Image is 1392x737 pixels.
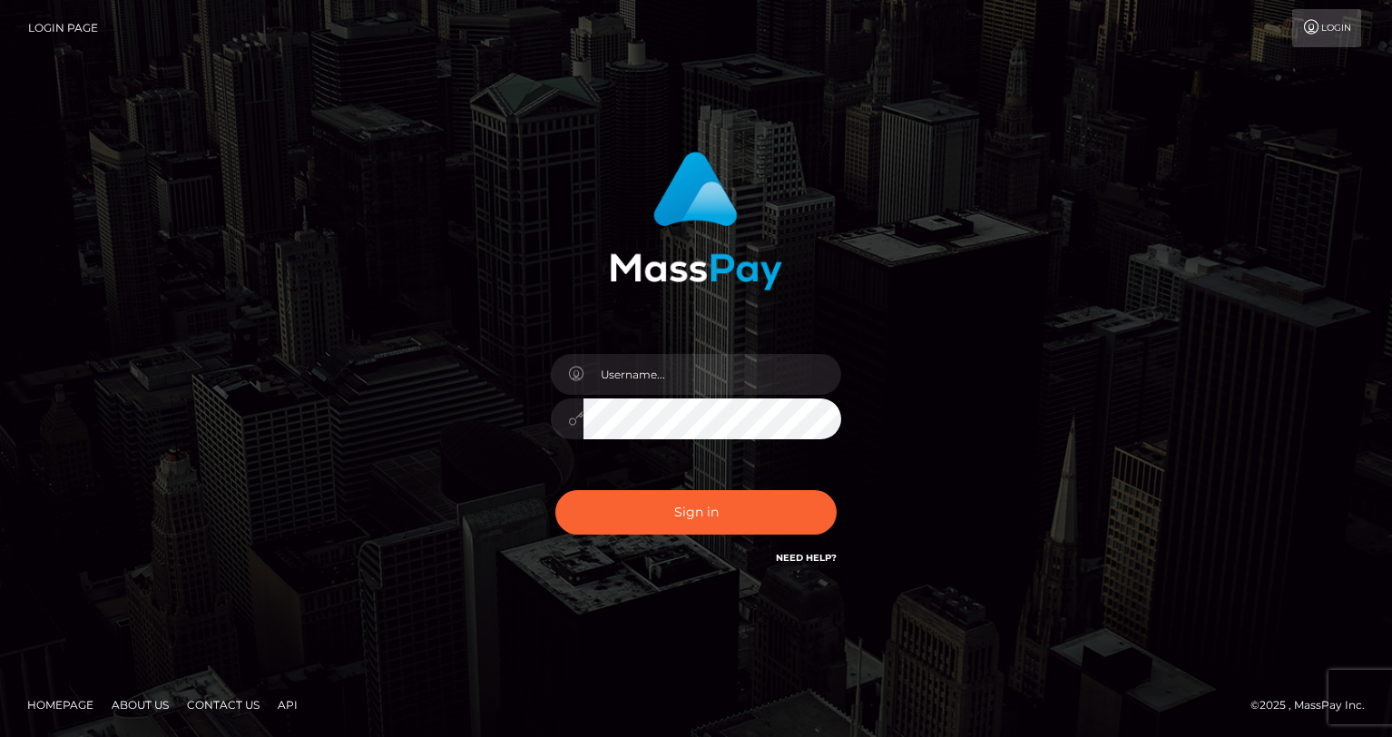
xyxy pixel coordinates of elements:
a: Contact Us [180,691,267,719]
a: About Us [104,691,176,719]
input: Username... [583,354,841,395]
a: Need Help? [776,552,837,564]
a: Homepage [20,691,101,719]
a: Login Page [28,9,98,47]
img: MassPay Login [610,152,782,290]
a: Login [1292,9,1361,47]
div: © 2025 , MassPay Inc. [1250,695,1378,715]
a: API [270,691,305,719]
button: Sign in [555,490,837,535]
